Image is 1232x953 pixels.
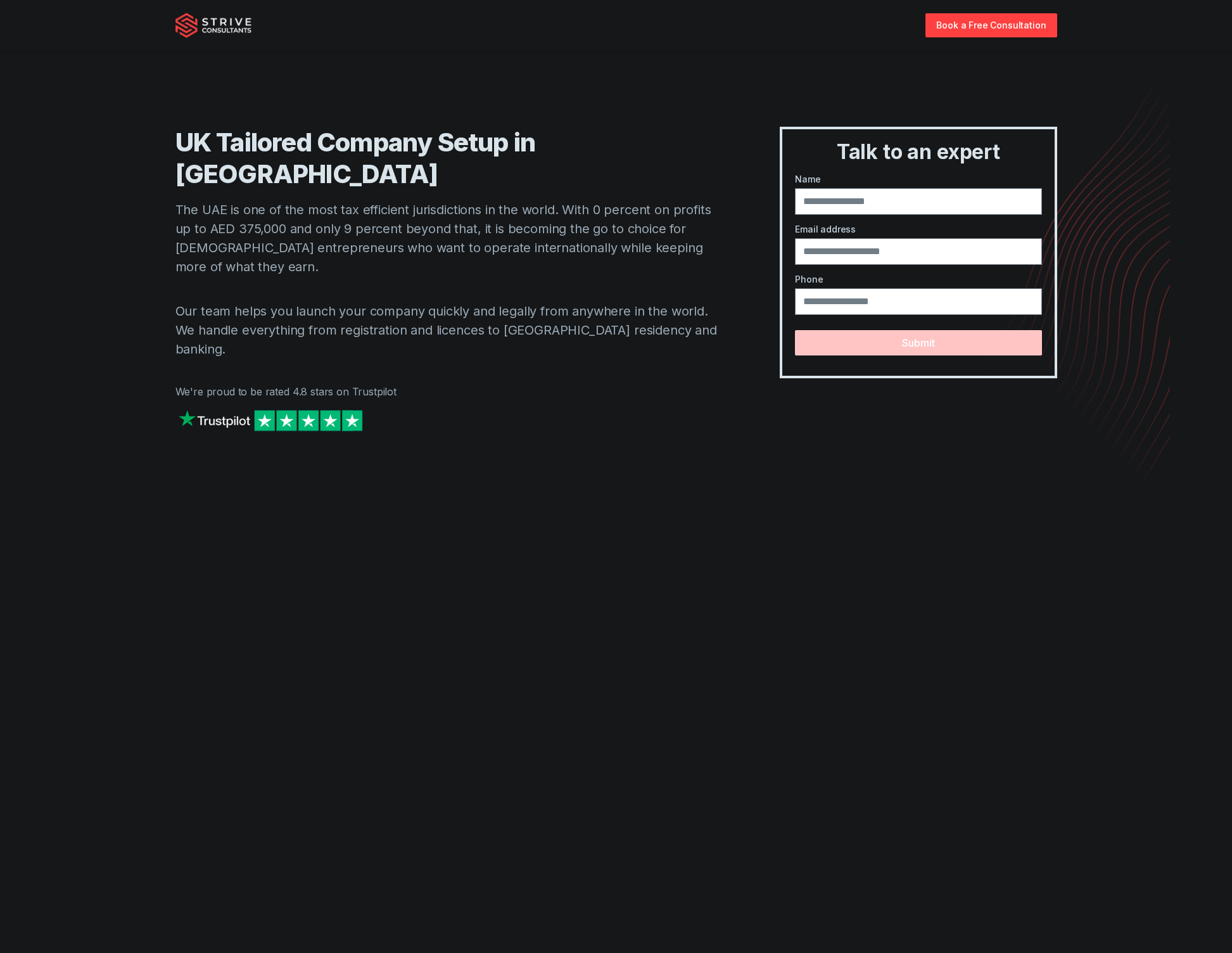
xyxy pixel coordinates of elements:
[787,139,1049,165] h3: Talk to an expert
[206,482,1027,944] iframe: Landing Page Video
[795,330,1041,355] button: Submit
[795,272,1041,286] label: Phone
[795,172,1041,186] label: Name
[175,13,251,38] img: Strive Consultants
[925,13,1057,37] a: Book a Free Consultation
[175,407,365,434] img: Strive on Trustpilot
[175,302,730,359] p: Our team helps you launch your company quickly and legally from anywhere in the world. We handle ...
[175,200,730,276] p: The UAE is one of the most tax efficient jurisdictions in the world. With 0 percent on profits up...
[175,127,730,190] h1: UK Tailored Company Setup in [GEOGRAPHIC_DATA]
[175,384,730,399] p: We're proud to be rated 4.8 stars on Trustpilot
[795,222,1041,236] label: Email address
